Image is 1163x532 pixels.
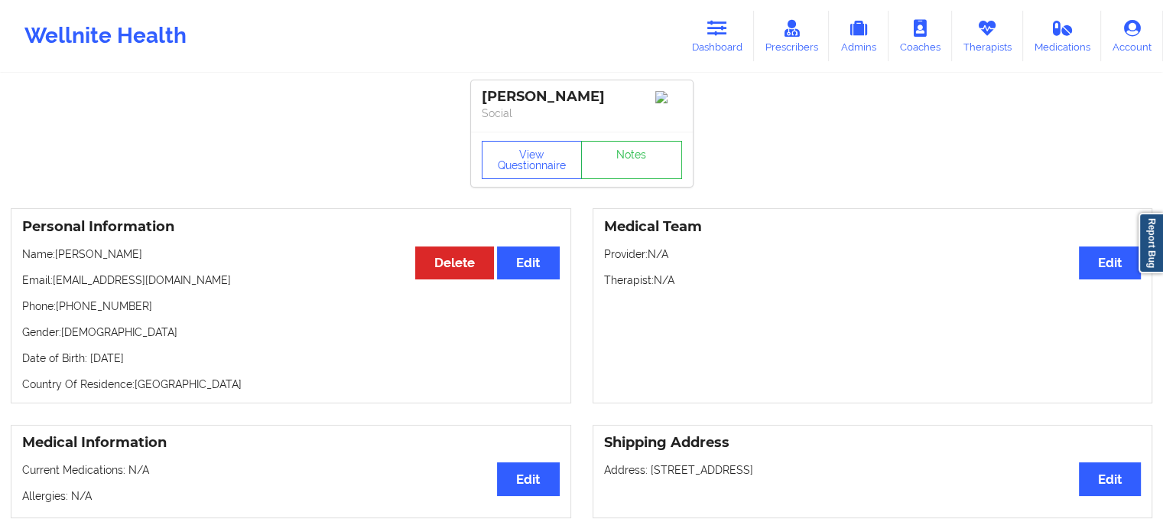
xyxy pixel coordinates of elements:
p: Name: [PERSON_NAME] [22,246,560,262]
img: Image%2Fplaceholer-image.png [655,91,682,103]
p: Date of Birth: [DATE] [22,351,560,366]
a: Prescribers [754,11,830,61]
a: Notes [581,141,682,179]
a: Coaches [888,11,952,61]
a: Report Bug [1139,213,1163,273]
p: Country Of Residence: [GEOGRAPHIC_DATA] [22,377,560,392]
a: Dashboard [681,11,754,61]
p: Provider: N/A [604,246,1142,262]
p: Gender: [DEMOGRAPHIC_DATA] [22,325,560,340]
p: Phone: [PHONE_NUMBER] [22,299,560,314]
p: Current Medications: N/A [22,462,560,478]
button: Edit [1079,246,1141,279]
a: Admins [829,11,888,61]
p: Therapist: N/A [604,273,1142,288]
h3: Medical Team [604,218,1142,236]
a: Therapists [952,11,1023,61]
a: Medications [1023,11,1102,61]
h3: Shipping Address [604,434,1142,452]
div: [PERSON_NAME] [482,88,682,106]
p: Social [482,106,682,121]
button: Edit [497,246,559,279]
p: Email: [EMAIL_ADDRESS][DOMAIN_NAME] [22,273,560,288]
p: Allergies: N/A [22,488,560,504]
button: View Questionnaire [482,141,583,179]
h3: Medical Information [22,434,560,452]
button: Edit [497,462,559,495]
a: Account [1101,11,1163,61]
button: Delete [415,246,494,279]
button: Edit [1079,462,1141,495]
p: Address: [STREET_ADDRESS] [604,462,1142,478]
h3: Personal Information [22,218,560,236]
